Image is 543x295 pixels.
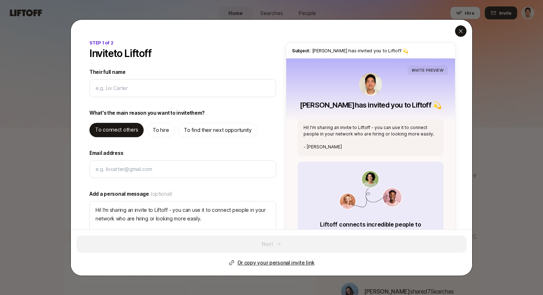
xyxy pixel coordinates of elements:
label: Add a personal message [89,189,276,198]
p: Or copy your personal invite link [237,258,315,267]
textarea: Hi! I'm sharing an invite to Liftoff - you can use it to connect people in your network who are h... [89,201,276,244]
label: Their full name [89,67,276,76]
button: Or copy your personal invite link [229,258,315,267]
label: Email address [89,148,276,157]
p: [PERSON_NAME] has invited you to Liftoff 💫 [292,47,449,54]
input: e.g. Liv Carter [96,84,270,92]
p: STEP 1 of 2 [89,39,113,46]
p: What's the main reason you want to invite them ? [89,108,205,117]
span: (optional) [150,189,173,198]
p: INVITE PREVIEW [412,67,444,73]
p: To connect others [95,125,138,134]
p: [PERSON_NAME] has invited you to Liftoff 💫 [300,100,441,110]
input: e.g. livcarter@gmail.com [96,165,270,173]
span: Subject: [292,47,311,53]
p: To find their next opportunity [184,125,252,134]
p: Invite to Liftoff [89,47,152,59]
p: To hire [153,125,169,134]
img: invite_value_prop.png [339,170,402,209]
p: Liftoff connects incredible people to the best opportunities [319,220,422,238]
div: Hi! I'm sharing an invite to Liftoff - you can use it to connect people in your network who are h... [298,118,444,156]
img: Jeremy [359,72,382,95]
